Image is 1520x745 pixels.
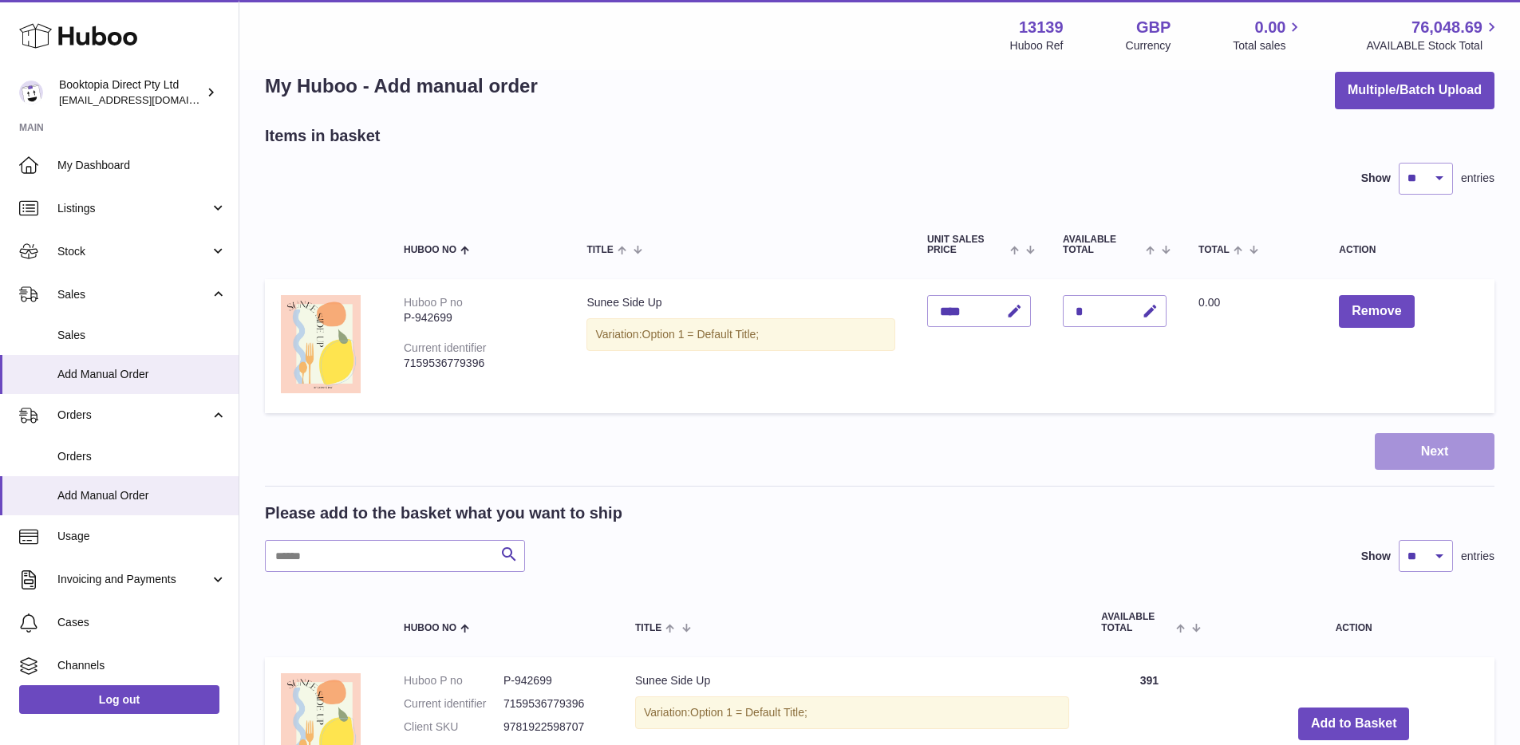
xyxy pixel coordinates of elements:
[586,318,895,351] div: Variation:
[1019,17,1064,38] strong: 13139
[404,245,456,255] span: Huboo no
[1461,171,1494,186] span: entries
[1361,171,1391,186] label: Show
[1136,17,1171,38] strong: GBP
[1126,38,1171,53] div: Currency
[57,529,227,544] span: Usage
[570,279,911,412] td: Sunee Side Up
[404,310,555,325] div: P-942699
[1411,17,1482,38] span: 76,048.69
[57,615,227,630] span: Cases
[1461,549,1494,564] span: entries
[265,503,622,524] h2: Please add to the basket what you want to ship
[57,367,227,382] span: Add Manual Order
[404,673,503,688] dt: Huboo P no
[1010,38,1064,53] div: Huboo Ref
[1255,17,1286,38] span: 0.00
[1339,245,1479,255] div: Action
[1298,708,1410,740] button: Add to Basket
[1213,596,1494,648] th: Action
[1361,549,1391,564] label: Show
[503,719,603,735] dd: 9781922598707
[57,572,210,587] span: Invoicing and Payments
[19,685,219,714] a: Log out
[404,696,503,711] dt: Current identifier
[57,449,227,464] span: Orders
[57,408,210,423] span: Orders
[404,623,456,633] span: Huboo no
[1101,612,1172,633] span: AVAILABLE Total
[586,245,613,255] span: Title
[1198,245,1230,255] span: Total
[57,488,227,503] span: Add Manual Order
[404,719,503,735] dt: Client SKU
[503,673,603,688] dd: P-942699
[57,287,210,302] span: Sales
[1366,17,1501,53] a: 76,048.69 AVAILABLE Stock Total
[59,93,235,106] span: [EMAIL_ADDRESS][DOMAIN_NAME]
[690,706,807,719] span: Option 1 = Default Title;
[57,201,210,216] span: Listings
[265,73,538,99] h1: My Huboo - Add manual order
[404,296,463,309] div: Huboo P no
[1198,296,1220,309] span: 0.00
[57,244,210,259] span: Stock
[281,295,361,393] img: Sunee Side Up
[1335,72,1494,109] button: Multiple/Batch Upload
[1375,433,1494,471] button: Next
[59,77,203,108] div: Booktopia Direct Pty Ltd
[1366,38,1501,53] span: AVAILABLE Stock Total
[635,623,661,633] span: Title
[1233,38,1304,53] span: Total sales
[503,696,603,711] dd: 7159536779396
[404,341,487,354] div: Current identifier
[635,696,1069,729] div: Variation:
[1233,17,1304,53] a: 0.00 Total sales
[57,158,227,173] span: My Dashboard
[1063,235,1142,255] span: AVAILABLE Total
[404,356,555,371] div: 7159536779396
[642,328,760,341] span: Option 1 = Default Title;
[265,125,381,147] h2: Items in basket
[19,81,43,104] img: buz@sabweb.com.au
[57,328,227,343] span: Sales
[1339,295,1414,328] button: Remove
[927,235,1006,255] span: Unit Sales Price
[57,658,227,673] span: Channels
